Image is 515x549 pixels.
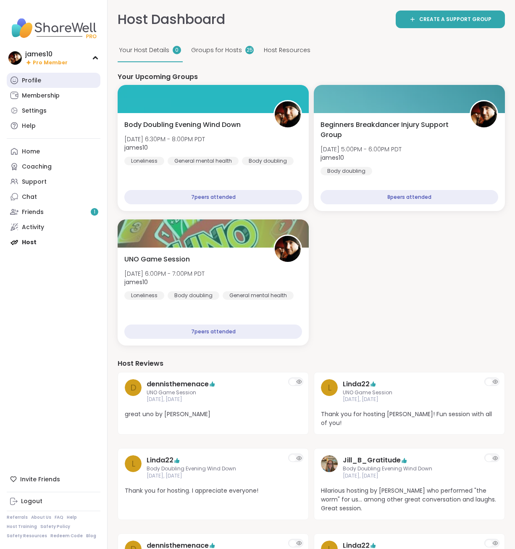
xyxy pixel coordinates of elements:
[94,209,95,216] span: 1
[264,46,310,55] span: Host Resources
[343,465,476,472] span: Body Doubling Evening Wind Down
[275,101,301,127] img: james10
[7,174,100,189] a: Support
[125,455,142,480] a: L
[124,269,205,278] span: [DATE] 6:00PM - 7:00PM PDT
[7,13,100,43] img: ShareWell Nav Logo
[7,494,100,509] a: Logout
[147,379,209,389] a: dennisthemenace
[40,524,70,530] a: Safety Policy
[275,236,301,262] img: james10
[321,153,344,162] b: james10
[245,46,254,54] div: 25
[124,143,148,152] b: james10
[191,46,242,55] span: Groups for Hosts
[168,291,219,300] div: Body doubling
[125,410,302,419] span: great uno by [PERSON_NAME]
[343,472,476,480] span: [DATE], [DATE]
[22,77,41,85] div: Profile
[124,120,241,130] span: Body Doubling Evening Wind Down
[343,396,476,403] span: [DATE], [DATE]
[131,457,135,470] span: L
[396,11,505,28] a: Create a support group
[321,379,338,404] a: L
[7,472,100,487] div: Invite Friends
[7,515,28,520] a: Referrals
[22,107,47,115] div: Settings
[124,157,164,165] div: Loneliness
[321,410,498,428] span: Thank you for hosting [PERSON_NAME]! Fun session with all of you!
[86,533,96,539] a: Blog
[321,145,402,153] span: [DATE] 5:00PM - 6:00PM PDT
[321,486,498,513] span: Hilarious hosting by [PERSON_NAME] who performed "the worm" for us... among other great conversat...
[124,291,164,300] div: Loneliness
[321,190,498,204] div: 8 peers attended
[147,465,280,472] span: Body Doubling Evening Wind Down
[471,101,497,127] img: james10
[328,381,331,394] span: L
[124,135,205,143] span: [DATE] 6:30PM - 8:00PM PDT
[7,88,100,103] a: Membership
[147,472,280,480] span: [DATE], [DATE]
[33,59,68,66] span: Pro Member
[7,533,47,539] a: Safety Resources
[7,103,100,118] a: Settings
[7,118,100,133] a: Help
[22,122,36,130] div: Help
[22,163,52,171] div: Coaching
[22,148,40,156] div: Home
[119,46,169,55] span: Your Host Details
[130,381,137,394] span: d
[67,515,77,520] a: Help
[7,189,100,204] a: Chat
[7,524,37,530] a: Host Training
[25,50,68,59] div: james10
[147,455,173,465] a: Linda22
[118,72,505,82] h4: Your Upcoming Groups
[125,486,302,495] span: Thank you for hosting. I appreciate everyone!
[124,325,302,339] div: 7 peers attended
[173,46,181,54] div: 0
[343,379,370,389] a: Linda22
[50,533,83,539] a: Redeem Code
[22,223,44,232] div: Activity
[118,10,225,29] h1: Host Dashboard
[321,120,460,140] span: Beginners Breakdancer Injury Support Group
[147,389,280,396] span: UNO Game Session
[22,208,44,216] div: Friends
[223,291,294,300] div: General mental health
[321,167,372,175] div: Body doubling
[343,389,476,396] span: UNO Game Session
[7,159,100,174] a: Coaching
[242,157,294,165] div: Body doubling
[419,16,491,23] span: Create a support group
[7,219,100,235] a: Activity
[22,193,37,201] div: Chat
[31,515,51,520] a: About Us
[168,157,239,165] div: General mental health
[124,254,190,264] span: UNO Game Session
[125,379,142,404] a: d
[8,51,22,65] img: james10
[124,278,148,286] b: james10
[7,204,100,219] a: Friends1
[321,455,338,472] img: Jill_B_Gratitude
[118,359,505,368] h4: Host Reviews
[343,455,401,465] a: Jill_B_Gratitude
[55,515,63,520] a: FAQ
[22,178,47,186] div: Support
[321,455,338,480] a: Jill_B_Gratitude
[7,144,100,159] a: Home
[124,190,302,204] div: 7 peers attended
[21,497,42,506] div: Logout
[7,73,100,88] a: Profile
[147,396,280,403] span: [DATE], [DATE]
[22,92,60,100] div: Membership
